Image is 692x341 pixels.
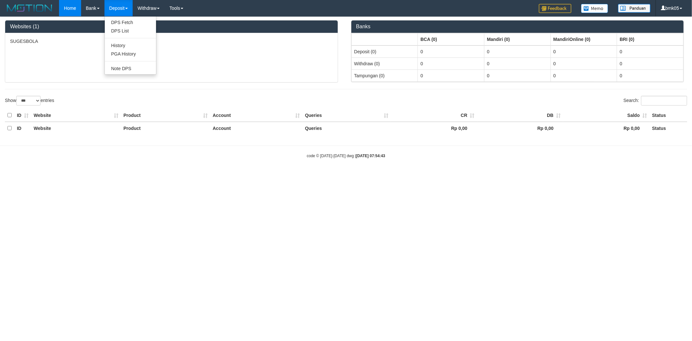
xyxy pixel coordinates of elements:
td: 0 [551,69,617,82]
td: 0 [484,45,551,58]
td: 0 [617,57,684,69]
td: 0 [484,57,551,69]
th: DB [477,109,564,122]
small: code © [DATE]-[DATE] dwg | [307,154,385,158]
th: Queries [302,109,391,122]
th: Saldo [563,109,650,122]
h3: Websites (1) [10,24,333,30]
label: Search: [624,96,687,106]
td: 0 [418,57,484,69]
td: 0 [617,69,684,82]
th: Group: activate to sort column ascending [418,33,484,45]
th: Group: activate to sort column ascending [351,33,418,45]
th: CR [391,109,477,122]
th: Rp 0,00 [391,122,477,134]
strong: [DATE] 07:54:43 [356,154,385,158]
th: Status [650,122,687,134]
th: Website [31,122,121,134]
td: 0 [418,69,484,82]
img: panduan.png [618,4,650,13]
th: Group: activate to sort column ascending [617,33,684,45]
th: Queries [302,122,391,134]
input: Search: [641,96,687,106]
td: Withdraw (0) [351,57,418,69]
th: ID [14,109,31,122]
th: Rp 0,00 [477,122,564,134]
th: Product [121,109,210,122]
td: 0 [551,57,617,69]
td: Deposit (0) [351,45,418,58]
label: Show entries [5,96,54,106]
h3: Banks [356,24,679,30]
td: 0 [617,45,684,58]
th: Website [31,109,121,122]
td: 0 [484,69,551,82]
th: ID [14,122,31,134]
td: 0 [551,45,617,58]
p: SUGESBOLA [10,38,333,44]
th: Account [210,122,302,134]
a: PGA History [105,50,156,58]
img: Button%20Memo.svg [581,4,608,13]
img: Feedback.jpg [539,4,571,13]
a: History [105,41,156,50]
td: 0 [418,45,484,58]
td: Tampungan (0) [351,69,418,82]
a: Note DPS [105,64,156,73]
a: DPS List [105,27,156,35]
th: Status [650,109,687,122]
th: Group: activate to sort column ascending [484,33,551,45]
img: MOTION_logo.png [5,3,54,13]
th: Product [121,122,210,134]
select: Showentries [16,96,41,106]
th: Group: activate to sort column ascending [551,33,617,45]
th: Rp 0,00 [563,122,650,134]
th: Account [210,109,302,122]
a: DPS Fetch [105,18,156,27]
